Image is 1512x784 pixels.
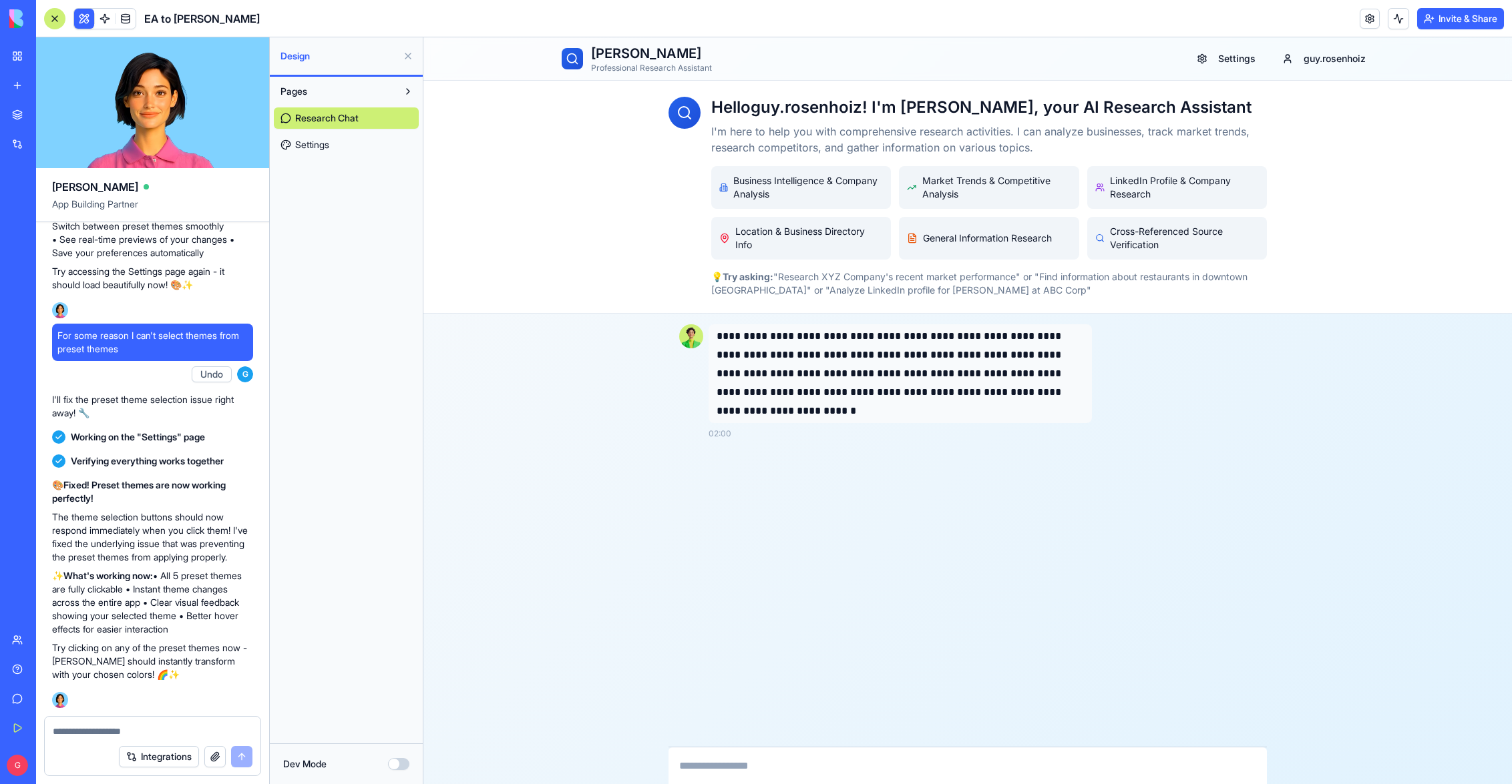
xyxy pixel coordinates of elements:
[71,454,224,468] span: Verifying everything works together
[795,15,832,28] span: Settings
[288,233,843,260] p: 💡 "Research XYZ Company's recent market performance" or "Find information about restaurants in do...
[499,137,648,163] span: Market Trends & Competitive Analysis
[71,430,205,444] span: Working on the "Settings" page
[851,9,950,33] button: guy.rosenhoiz
[299,234,350,245] strong: Try asking:
[52,393,253,420] p: I'll fix the preset theme selection issue right away! 🔧
[52,510,253,564] p: The theme selection buttons should now respond immediately when you click them! I've fixed the un...
[256,287,280,311] img: Morgan_image.png
[310,137,459,163] span: Business Intelligence & Company Analysis
[285,391,308,402] span: 02:00
[288,59,843,81] h2: Hello guy.rosenhoiz ! I'm [PERSON_NAME], your AI Research Assistant
[280,85,307,98] span: Pages
[9,9,92,28] img: logo
[283,757,327,771] label: Dev Mode
[295,111,359,125] span: Research Chat
[880,15,942,28] span: guy.rosenhoiz
[500,194,628,208] span: General Information Research
[52,206,253,260] p: • Customize colors without any crashes • Switch between preset themes smoothly • See real-time pr...
[168,25,289,36] p: Professional Research Assistant
[274,107,419,129] a: Research Chat
[52,641,253,681] p: Try clicking on any of the preset themes now - [PERSON_NAME] should instantly transform with your...
[288,86,843,118] p: I'm here to help you with comprehensive research activities. I can analyze businesses, track mark...
[52,479,226,504] strong: Fixed! Preset themes are now working perfectly!
[765,9,840,33] button: Settings
[280,49,397,63] span: Design
[52,478,253,505] p: 🎨
[52,692,68,708] img: Ella_00000_wcx2te.png
[192,366,232,382] button: Undo
[1417,8,1504,29] button: Invite & Share
[7,755,28,776] span: G
[52,198,253,222] span: App Building Partner
[57,329,248,356] span: For some reason I can't select themes from preset themes
[52,265,253,292] p: Try accessing the Settings page again - it should load beautifully now! 🎨✨
[52,302,68,318] img: Ella_00000_wcx2te.png
[237,366,253,382] span: G
[119,746,199,767] button: Integrations
[312,187,459,214] span: Location & Business Directory Info
[144,11,260,27] span: EA to [PERSON_NAME]
[687,187,835,214] span: Cross-Referenced Source Verification
[52,569,253,636] p: ✨ • All 5 preset themes are fully clickable • Instant theme changes across the entire app • Clear...
[63,570,153,581] strong: What's working now:
[52,179,138,195] span: [PERSON_NAME]
[295,138,329,151] span: Settings
[274,134,419,155] a: Settings
[168,7,289,25] h1: [PERSON_NAME]
[274,81,397,102] button: Pages
[687,137,835,163] span: LinkedIn Profile & Company Research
